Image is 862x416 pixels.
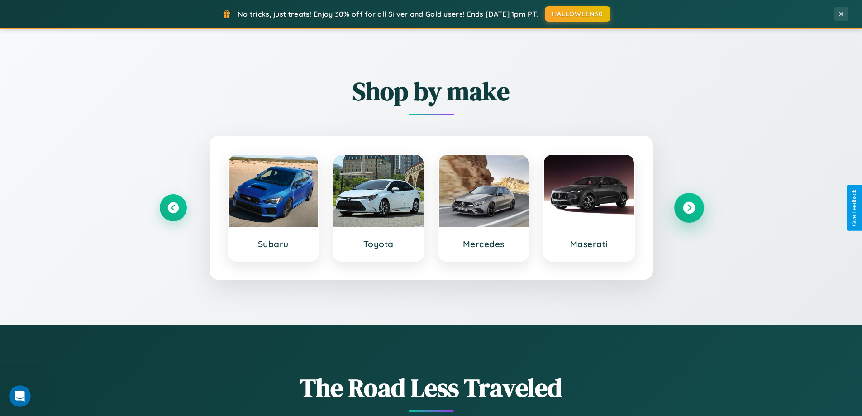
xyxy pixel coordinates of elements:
[851,190,857,226] div: Give Feedback
[238,10,538,19] span: No tricks, just treats! Enjoy 30% off for all Silver and Gold users! Ends [DATE] 1pm PT.
[553,239,625,249] h3: Maserati
[160,74,703,109] h2: Shop by make
[9,385,31,407] iframe: Intercom live chat
[343,239,414,249] h3: Toyota
[160,370,703,405] h1: The Road Less Traveled
[545,6,610,22] button: HALLOWEEN30
[238,239,310,249] h3: Subaru
[448,239,520,249] h3: Mercedes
